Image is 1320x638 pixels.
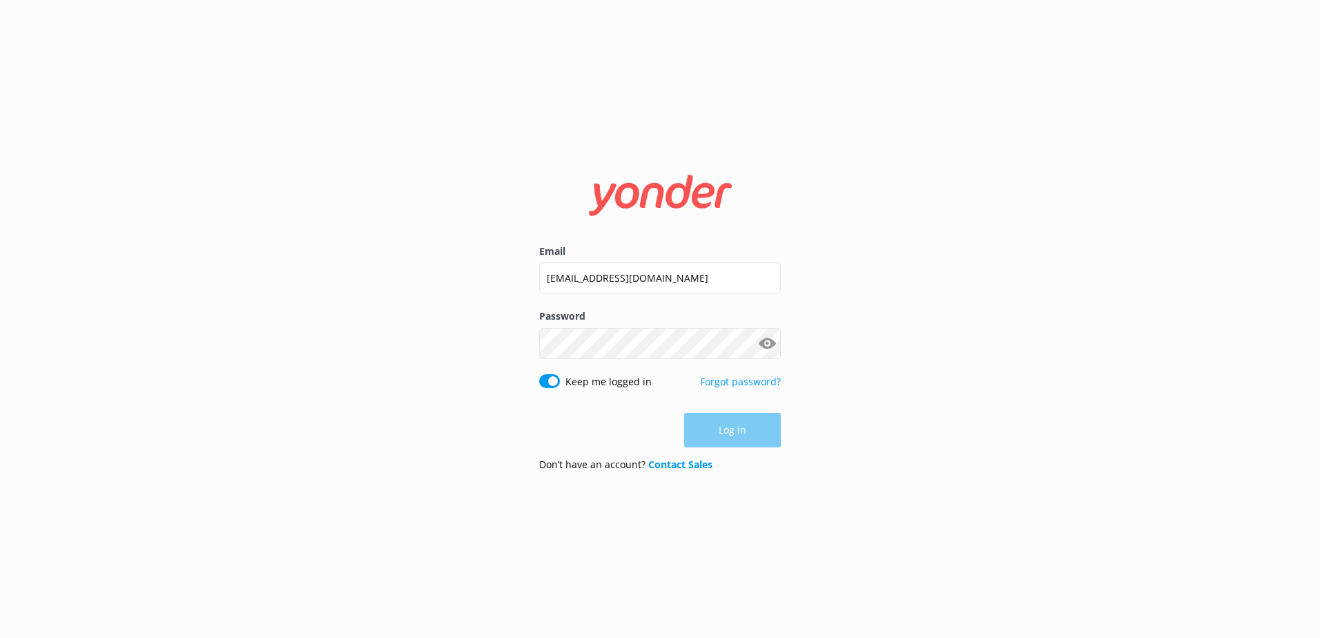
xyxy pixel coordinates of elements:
label: Email [539,244,781,259]
label: Keep me logged in [565,374,652,389]
a: Forgot password? [700,375,781,388]
label: Password [539,309,781,324]
input: user@emailaddress.com [539,262,781,293]
button: Show password [753,329,781,357]
a: Contact Sales [648,458,712,471]
p: Don’t have an account? [539,457,712,472]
